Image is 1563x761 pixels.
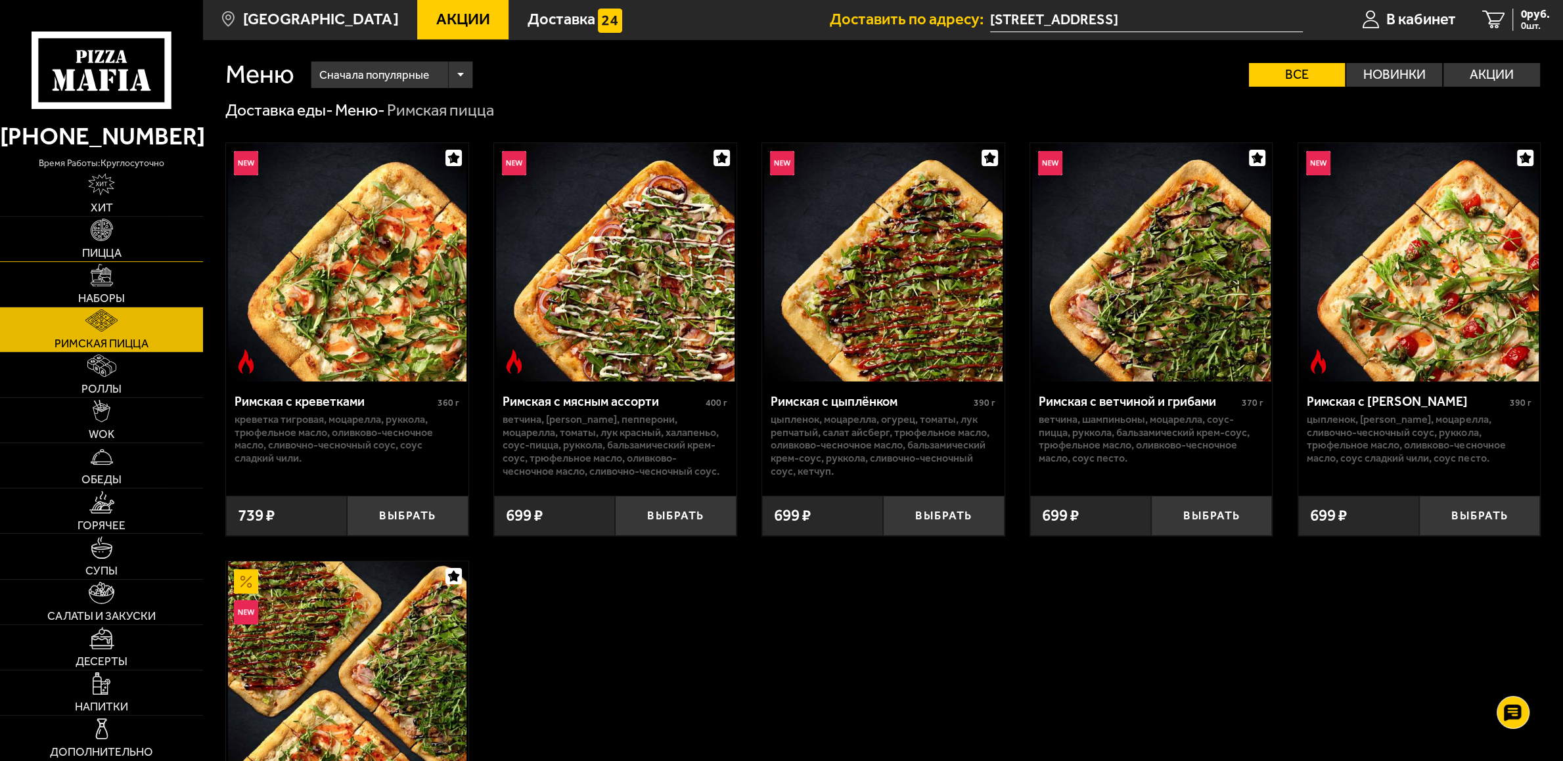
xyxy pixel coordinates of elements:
[1039,413,1263,465] p: ветчина, шампиньоны, моцарелла, соус-пицца, руккола, бальзамический крем-соус, трюфельное масло, ...
[1307,413,1531,465] p: цыпленок, [PERSON_NAME], моцарелла, сливочно-чесночный соус, руккола, трюфельное масло, оливково-...
[1030,143,1273,381] a: НовинкаРимская с ветчиной и грибами
[1300,143,1539,381] img: Римская с томатами черри
[238,508,275,524] span: 739 ₽
[503,413,727,478] p: ветчина, [PERSON_NAME], пепперони, моцарелла, томаты, лук красный, халапеньо, соус-пицца, руккола...
[1039,394,1238,410] div: Римская с ветчиной и грибами
[335,100,385,120] a: Меню-
[47,611,156,622] span: Салаты и закуски
[225,61,294,87] h1: Меню
[82,248,122,259] span: Пицца
[85,565,118,576] span: Супы
[771,413,995,478] p: цыпленок, моцарелла, огурец, томаты, лук репчатый, салат айсберг, трюфельное масло, оливково-чесн...
[770,151,794,175] img: Новинка
[89,429,114,440] span: WOK
[771,394,970,410] div: Римская с цыплёнком
[1310,508,1347,524] span: 699 ₽
[78,293,125,304] span: Наборы
[55,338,148,349] span: Римская пицца
[75,701,128,712] span: Напитки
[1386,12,1456,28] span: В кабинет
[81,383,122,395] span: Роллы
[503,394,702,410] div: Римская с мясным ассорти
[234,349,258,374] img: Острое блюдо
[598,9,622,33] img: 15daf4d41897b9f0e9f617042186c801.svg
[502,349,526,374] img: Острое блюдо
[81,474,122,485] span: Обеды
[1298,143,1541,381] a: НовинкаОстрое блюдоРимская с томатами черри
[1521,9,1550,20] span: 0 руб.
[496,143,735,381] img: Римская с мясным ассорти
[438,397,459,408] span: 360 г
[225,100,333,120] a: Доставка еды-
[235,394,434,410] div: Римская с креветками
[1306,349,1330,374] img: Острое блюдо
[1038,151,1062,175] img: Новинка
[1510,397,1531,408] span: 390 г
[1521,21,1550,31] span: 0 шт.
[1307,394,1506,410] div: Римская с [PERSON_NAME]
[387,100,494,121] div: Римская пицца
[1042,508,1079,524] span: 699 ₽
[1443,63,1539,87] label: Акции
[1032,143,1271,381] img: Римская с ветчиной и грибами
[528,12,595,28] span: Доставка
[1346,63,1442,87] label: Новинки
[91,202,113,213] span: Хит
[883,496,1004,536] button: Выбрать
[506,508,543,524] span: 699 ₽
[319,60,429,91] span: Сначала популярные
[1242,397,1263,408] span: 370 г
[234,600,258,624] img: Новинка
[50,747,153,758] span: Дополнительно
[494,143,736,381] a: НовинкаОстрое блюдоРимская с мясным ассорти
[235,413,459,465] p: креветка тигровая, моцарелла, руккола, трюфельное масло, оливково-чесночное масло, сливочно-чесно...
[990,8,1303,32] input: Ваш адрес доставки
[228,143,466,381] img: Римская с креветками
[234,569,258,594] img: Акционный
[1151,496,1272,536] button: Выбрать
[234,151,258,175] img: Новинка
[764,143,1003,381] img: Римская с цыплёнком
[502,151,526,175] img: Новинка
[974,397,995,408] span: 390 г
[1249,63,1345,87] label: Все
[706,397,727,408] span: 400 г
[1419,496,1540,536] button: Выбрать
[774,508,811,524] span: 699 ₽
[347,496,468,536] button: Выбрать
[830,12,990,28] span: Доставить по адресу:
[226,143,468,381] a: НовинкаОстрое блюдоРимская с креветками
[436,12,490,28] span: Акции
[762,143,1005,381] a: НовинкаРимская с цыплёнком
[1306,151,1330,175] img: Новинка
[78,520,125,531] span: Горячее
[76,656,127,667] span: Десерты
[243,12,398,28] span: [GEOGRAPHIC_DATA]
[615,496,736,536] button: Выбрать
